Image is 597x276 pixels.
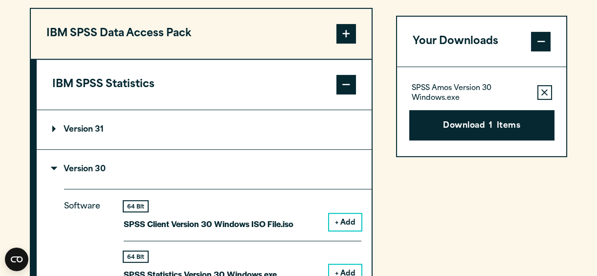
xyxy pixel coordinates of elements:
[489,120,492,133] span: 1
[52,126,104,134] p: Version 31
[52,165,106,173] p: Version 30
[412,84,530,103] p: SPSS Amos Version 30 Windows.exe
[124,217,293,231] p: SPSS Client Version 30 Windows ISO File.iso
[31,9,372,59] button: IBM SPSS Data Access Pack
[37,150,372,189] summary: Version 30
[5,248,28,271] button: Open CMP widget
[64,200,108,274] p: Software
[329,214,361,230] button: + Add
[124,252,148,262] div: 64 Bit
[124,201,148,211] div: 64 Bit
[37,60,372,110] button: IBM SPSS Statistics
[37,110,372,149] summary: Version 31
[397,67,567,156] div: Your Downloads
[409,110,554,140] button: Download1Items
[397,17,567,67] button: Your Downloads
